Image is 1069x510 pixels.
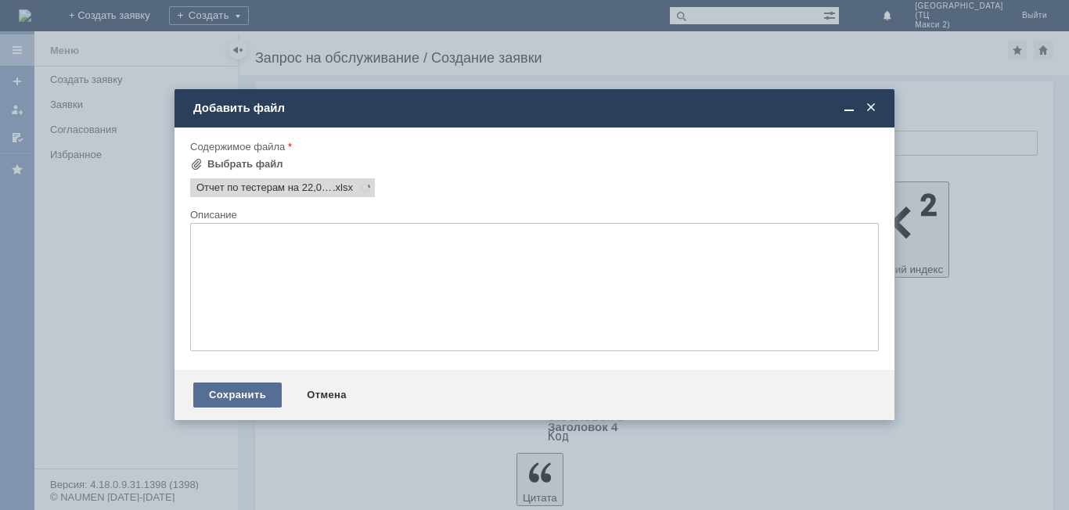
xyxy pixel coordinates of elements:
span: Отчет по тестерам на 22,09,25 Макси.xlsx [333,181,353,194]
div: Добавить файл [193,101,879,115]
span: Закрыть [863,101,879,115]
span: Отчет по тестерам на 22,09,25 Макси.xlsx [196,181,333,194]
div: Добрый вечер, во вложение файл на списание тестеров. [6,6,229,31]
div: Выбрать файл [207,158,283,171]
div: Описание [190,210,876,220]
span: Свернуть (Ctrl + M) [841,101,857,115]
div: Содержимое файла [190,142,876,152]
